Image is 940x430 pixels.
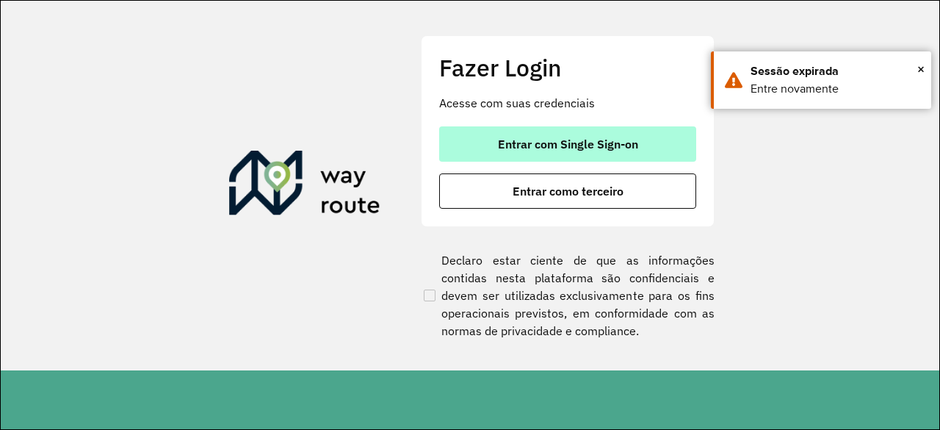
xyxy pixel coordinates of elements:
[439,94,696,112] p: Acesse com suas credenciais
[421,251,715,340] label: Declaro estar ciente de que as informações contidas nesta plataforma são confidenciais e devem se...
[229,151,380,221] img: Roteirizador AmbevTech
[439,126,696,162] button: button
[917,58,925,80] span: ×
[498,138,638,150] span: Entrar com Single Sign-on
[513,185,623,197] span: Entrar como terceiro
[917,58,925,80] button: Close
[751,62,920,80] div: Sessão expirada
[439,54,696,82] h2: Fazer Login
[751,80,920,98] div: Entre novamente
[439,173,696,209] button: button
